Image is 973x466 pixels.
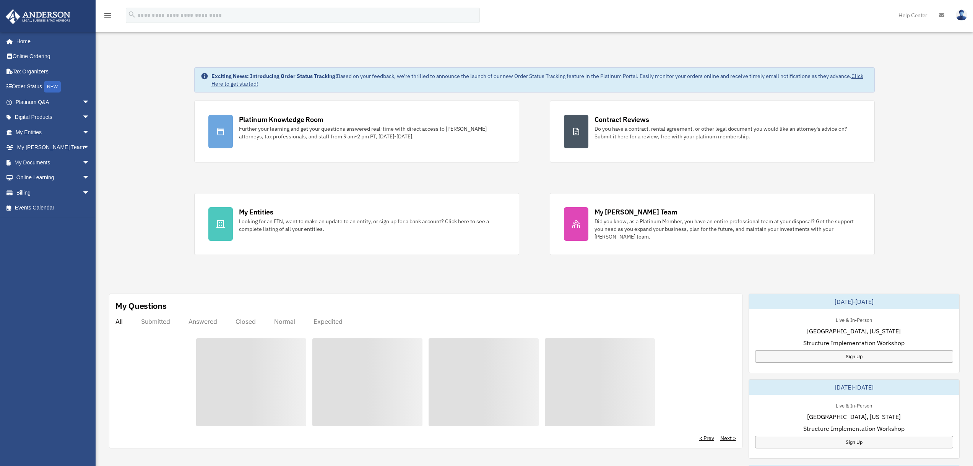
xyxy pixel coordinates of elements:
a: Events Calendar [5,200,101,216]
div: Based on your feedback, we're thrilled to announce the launch of our new Order Status Tracking fe... [211,72,868,88]
span: arrow_drop_down [82,170,97,186]
div: Further your learning and get your questions answered real-time with direct access to [PERSON_NAM... [239,125,505,140]
a: My [PERSON_NAME] Teamarrow_drop_down [5,140,101,155]
span: arrow_drop_down [82,155,97,170]
a: My Entities Looking for an EIN, want to make an update to an entity, or sign up for a bank accoun... [194,193,519,255]
a: Tax Organizers [5,64,101,79]
div: Live & In-Person [830,315,878,323]
a: Digital Productsarrow_drop_down [5,110,101,125]
span: arrow_drop_down [82,94,97,110]
span: arrow_drop_down [82,185,97,201]
a: Contract Reviews Do you have a contract, rental agreement, or other legal document you would like... [550,101,875,162]
div: Do you have a contract, rental agreement, or other legal document you would like an attorney's ad... [595,125,861,140]
div: My Entities [239,207,273,217]
div: Looking for an EIN, want to make an update to an entity, or sign up for a bank account? Click her... [239,218,505,233]
a: Home [5,34,97,49]
a: Platinum Knowledge Room Further your learning and get your questions answered real-time with dire... [194,101,519,162]
div: NEW [44,81,61,93]
div: Answered [188,318,217,325]
div: Closed [236,318,256,325]
a: Billingarrow_drop_down [5,185,101,200]
span: arrow_drop_down [82,125,97,140]
img: Anderson Advisors Platinum Portal [3,9,73,24]
i: menu [103,11,112,20]
strong: Exciting News: Introducing Order Status Tracking! [211,73,337,80]
i: search [128,10,136,19]
div: My [PERSON_NAME] Team [595,207,677,217]
div: Expedited [314,318,343,325]
a: My Documentsarrow_drop_down [5,155,101,170]
div: Contract Reviews [595,115,649,124]
div: [DATE]-[DATE] [749,380,959,395]
a: Online Learningarrow_drop_down [5,170,101,185]
span: [GEOGRAPHIC_DATA], [US_STATE] [807,326,901,336]
div: Normal [274,318,295,325]
span: Structure Implementation Workshop [803,424,905,433]
a: Sign Up [755,350,953,363]
a: < Prev [699,434,714,442]
div: Platinum Knowledge Room [239,115,324,124]
a: menu [103,13,112,20]
span: Structure Implementation Workshop [803,338,905,347]
div: All [115,318,123,325]
a: Platinum Q&Aarrow_drop_down [5,94,101,110]
a: Order StatusNEW [5,79,101,95]
div: Did you know, as a Platinum Member, you have an entire professional team at your disposal? Get th... [595,218,861,240]
div: Live & In-Person [830,401,878,409]
a: Next > [720,434,736,442]
div: [DATE]-[DATE] [749,294,959,309]
span: [GEOGRAPHIC_DATA], [US_STATE] [807,412,901,421]
a: My Entitiesarrow_drop_down [5,125,101,140]
div: My Questions [115,300,167,312]
a: Online Ordering [5,49,101,64]
span: arrow_drop_down [82,110,97,125]
a: Sign Up [755,436,953,448]
a: Click Here to get started! [211,73,863,87]
span: arrow_drop_down [82,140,97,156]
a: My [PERSON_NAME] Team Did you know, as a Platinum Member, you have an entire professional team at... [550,193,875,255]
img: User Pic [956,10,967,21]
div: Submitted [141,318,170,325]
